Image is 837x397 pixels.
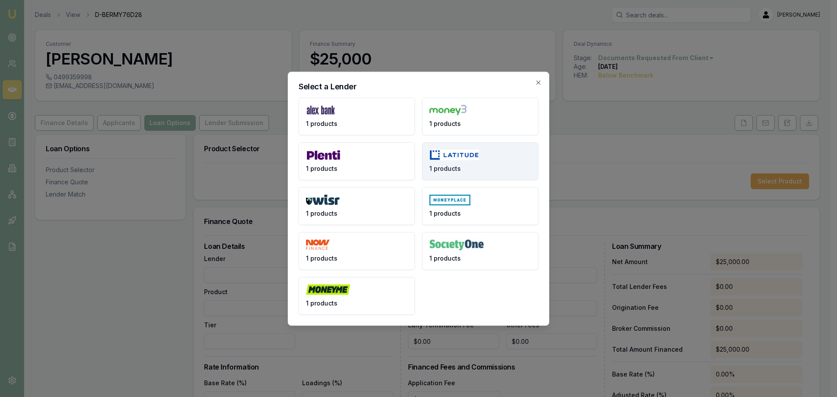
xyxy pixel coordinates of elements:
[429,164,461,173] span: 1 products
[306,284,350,295] img: Money Me
[306,164,337,173] span: 1 products
[429,254,461,262] span: 1 products
[299,232,415,270] button: 1 products
[299,187,415,225] button: 1 products
[306,105,335,115] img: Alex Bank
[422,232,538,270] button: 1 products
[429,119,461,128] span: 1 products
[422,187,538,225] button: 1 products
[422,97,538,135] button: 1 products
[429,209,461,217] span: 1 products
[306,119,337,128] span: 1 products
[306,194,340,205] img: WISR
[299,82,538,90] h2: Select a Lender
[306,149,341,160] img: Plenti
[306,254,337,262] span: 1 products
[299,97,415,135] button: 1 products
[299,277,415,315] button: 1 products
[422,142,538,180] button: 1 products
[429,105,466,115] img: Money3
[429,194,470,205] img: Money Place
[299,142,415,180] button: 1 products
[306,209,337,217] span: 1 products
[306,299,337,307] span: 1 products
[306,239,330,250] img: NOW Finance
[429,239,484,250] img: Society One
[429,149,479,160] img: Latitude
